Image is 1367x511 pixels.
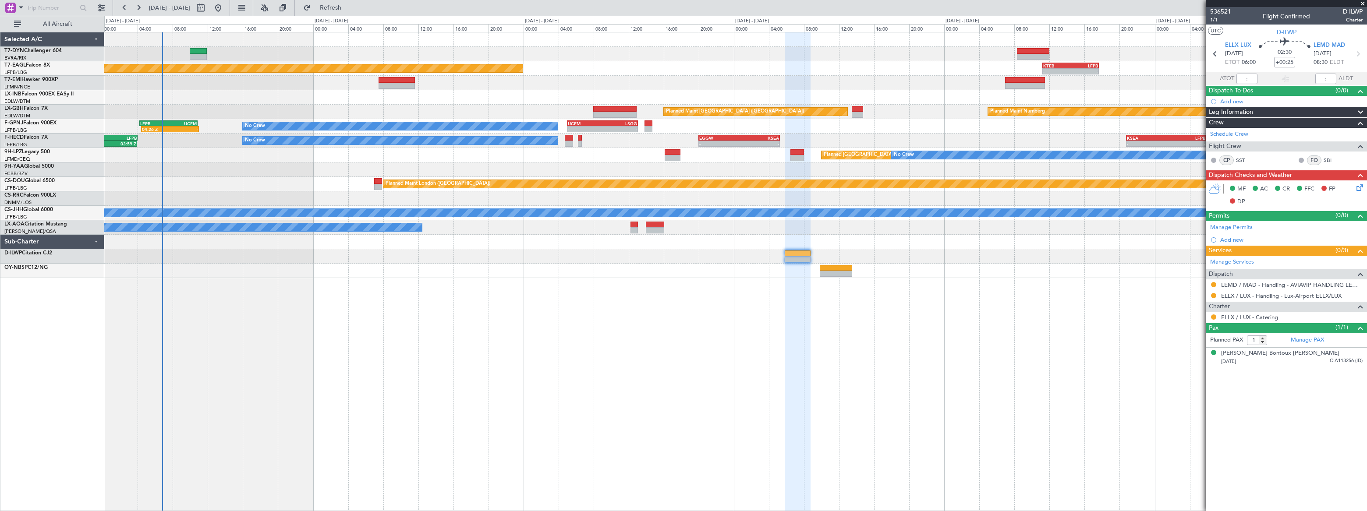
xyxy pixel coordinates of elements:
a: LFPB/LBG [4,69,27,76]
div: FO [1307,155,1321,165]
div: 00:00 [1155,24,1190,32]
div: 20:00 [489,24,524,32]
a: F-GPNJFalcon 900EX [4,120,57,126]
div: 04:00 [559,24,594,32]
div: 00:00 [313,24,348,32]
div: 16:00 [874,24,909,32]
a: SST [1236,156,1256,164]
span: [DATE] - [DATE] [149,4,190,12]
span: [DATE] [1221,358,1236,365]
div: 20:00 [699,24,734,32]
span: FFC [1304,185,1314,194]
a: Schedule Crew [1210,130,1248,139]
div: - [1166,141,1205,146]
span: T7-DYN [4,48,24,53]
div: Add new [1220,236,1363,243]
a: SBI [1324,156,1343,164]
div: 04:00 [769,24,804,32]
div: LFPB [140,121,168,126]
a: LFPB/LBG [4,127,27,134]
span: AC [1260,185,1268,194]
span: Charter [1209,302,1230,312]
a: FCBB/BZV [4,170,28,177]
span: 1/1 [1210,16,1231,24]
a: T7-EAGLFalcon 8X [4,63,50,68]
div: 00:00 [944,24,979,32]
div: LFPB [101,135,137,141]
div: - [1071,69,1098,74]
button: All Aircraft [10,17,95,31]
div: 08:00 [383,24,418,32]
div: [PERSON_NAME] Bontoux [PERSON_NAME] [1221,349,1339,358]
div: 12:00 [1049,24,1084,32]
span: Pax [1209,323,1218,333]
div: LFPB [1071,63,1098,68]
span: F-HECD [4,135,24,140]
div: Planned [GEOGRAPHIC_DATA] ([GEOGRAPHIC_DATA]) [824,148,948,162]
a: LEMD / MAD - Handling - AVIAVIP HANDLING LEMD /MAD [1221,281,1363,289]
span: 9H-YAA [4,164,24,169]
div: No Crew [245,120,265,133]
div: 08:00 [1014,24,1049,32]
span: LX-GBH [4,106,24,111]
div: 16:00 [243,24,278,32]
span: MF [1237,185,1246,194]
div: 12:00 [629,24,664,32]
div: 08:00 [173,24,208,32]
div: - [1127,141,1166,146]
span: 536521 [1210,7,1231,16]
span: LX-AOA [4,222,25,227]
div: - [568,127,602,132]
a: LFMD/CEQ [4,156,30,162]
div: 04:00 [1190,24,1225,32]
span: Dispatch Checks and Weather [1209,170,1292,180]
div: [DATE] - [DATE] [1156,18,1190,25]
span: LEMD MAD [1314,41,1345,50]
span: (0/3) [1335,246,1348,255]
div: No Crew [894,148,914,162]
span: Charter [1343,16,1363,24]
span: F-GPNJ [4,120,23,126]
div: KSEA [739,135,779,141]
div: 04:00 [979,24,1014,32]
span: (0/0) [1335,211,1348,220]
div: 00:00 [103,24,138,32]
a: CS-DOUGlobal 6500 [4,178,55,183]
a: F-HECDFalcon 7X [4,135,48,140]
span: T7-EAGL [4,63,26,68]
div: 12:00 [418,24,453,32]
span: T7-EMI [4,77,21,82]
div: 12:00 [839,24,874,32]
a: LX-GBHFalcon 7X [4,106,48,111]
div: 00:00 [524,24,559,32]
input: --:-- [1236,74,1257,84]
a: Manage PAX [1291,336,1324,345]
span: Crew [1209,118,1224,128]
a: DNMM/LOS [4,199,32,206]
a: 9H-YAAGlobal 5000 [4,164,54,169]
label: Planned PAX [1210,336,1243,345]
span: ATOT [1220,74,1234,83]
span: D-ILWP [1343,7,1363,16]
a: OY-NBSPC12/NG [4,265,48,270]
a: T7-DYNChallenger 604 [4,48,62,53]
div: 04:00 [138,24,173,32]
a: Manage Services [1210,258,1254,267]
div: 08:00 [804,24,839,32]
span: CIA113256 (ID) [1330,357,1363,365]
a: T7-EMIHawker 900XP [4,77,58,82]
div: KSEA [1127,135,1166,141]
div: EGGW [699,135,739,141]
a: EVRA/RIX [4,55,26,61]
span: Flight Crew [1209,141,1241,152]
span: 06:00 [1242,58,1256,67]
div: Planned Maint London ([GEOGRAPHIC_DATA]) [386,177,490,190]
div: - [739,141,779,146]
div: Add new [1220,98,1363,105]
div: [DATE] - [DATE] [735,18,769,25]
div: 04:00 [348,24,383,32]
div: 16:00 [1084,24,1119,32]
span: (0/0) [1335,86,1348,95]
a: LFPB/LBG [4,214,27,220]
div: Planned Maint Nurnberg [990,105,1045,118]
